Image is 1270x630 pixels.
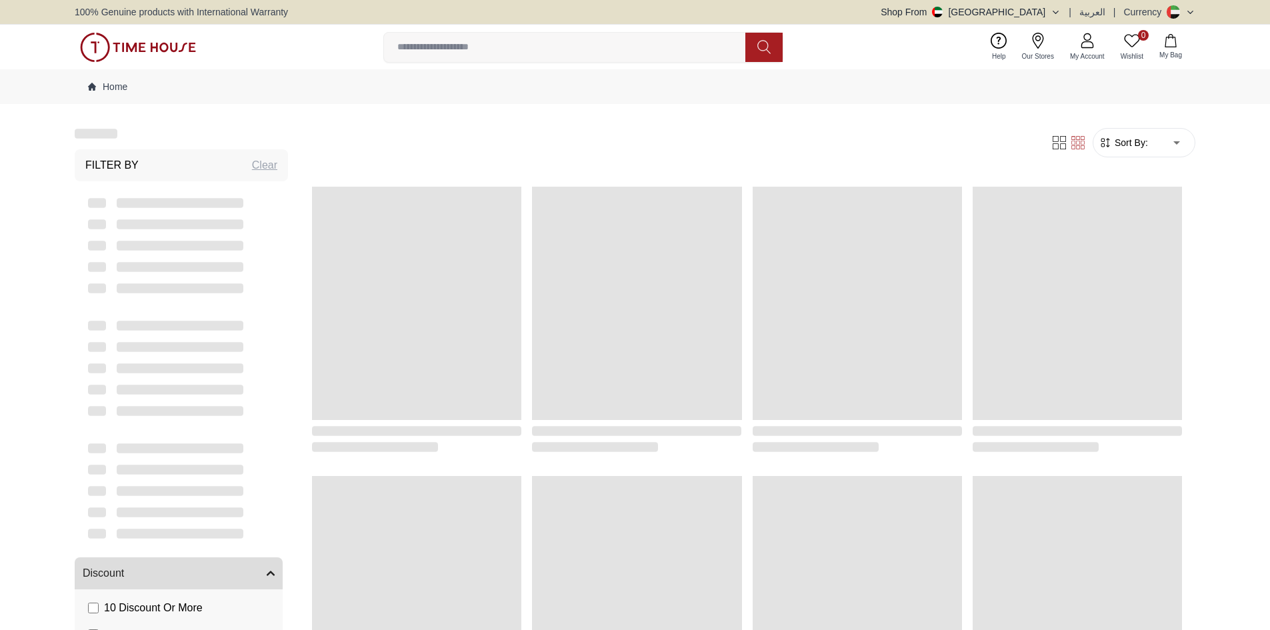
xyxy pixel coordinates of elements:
span: Our Stores [1017,51,1059,61]
img: United Arab Emirates [932,7,943,17]
span: | [1113,5,1116,19]
span: My Bag [1154,50,1187,60]
span: Wishlist [1115,51,1149,61]
span: Help [987,51,1011,61]
button: العربية [1079,5,1105,19]
button: My Bag [1151,31,1190,63]
span: My Account [1065,51,1110,61]
a: Our Stores [1014,30,1062,64]
input: 10 Discount Or More [88,603,99,613]
a: 0Wishlist [1113,30,1151,64]
div: Clear [252,157,277,173]
h3: Filter By [85,157,139,173]
span: | [1069,5,1071,19]
img: ... [80,33,196,62]
span: 100% Genuine products with International Warranty [75,5,288,19]
span: Sort By: [1112,136,1148,149]
div: Currency [1123,5,1167,19]
a: Home [88,80,127,93]
nav: Breadcrumb [75,69,1195,104]
span: 10 Discount Or More [104,600,203,616]
span: 0 [1138,30,1149,41]
button: Discount [75,557,283,589]
span: Discount [83,565,124,581]
button: Sort By: [1099,136,1148,149]
a: Help [984,30,1014,64]
button: Shop From[GEOGRAPHIC_DATA] [881,5,1061,19]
